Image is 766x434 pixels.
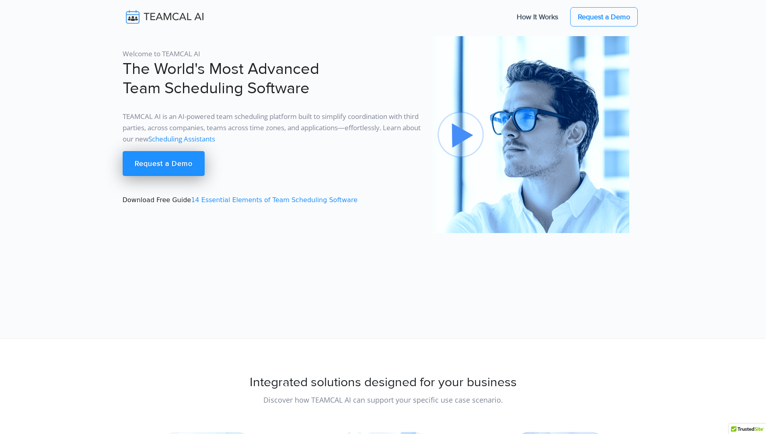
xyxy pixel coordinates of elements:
h1: The World's Most Advanced Team Scheduling Software [123,59,423,98]
p: Welcome to TEAMCAL AI [123,48,423,59]
p: Discover how TEAMCAL AI can support your specific use case scenario. [123,394,644,405]
a: 14 Essential Elements of Team Scheduling Software [191,196,357,204]
div: Download Free Guide [118,36,427,233]
a: Request a Demo [123,151,205,176]
h2: Integrated solutions designed for your business [123,375,644,390]
a: Scheduling Assistants [148,134,215,143]
p: TEAMCAL AI is an AI-powered team scheduling platform built to simplify coordination with third pa... [123,111,423,145]
img: pic [432,36,629,233]
a: How It Works [509,8,566,25]
a: Request a Demo [570,7,638,27]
